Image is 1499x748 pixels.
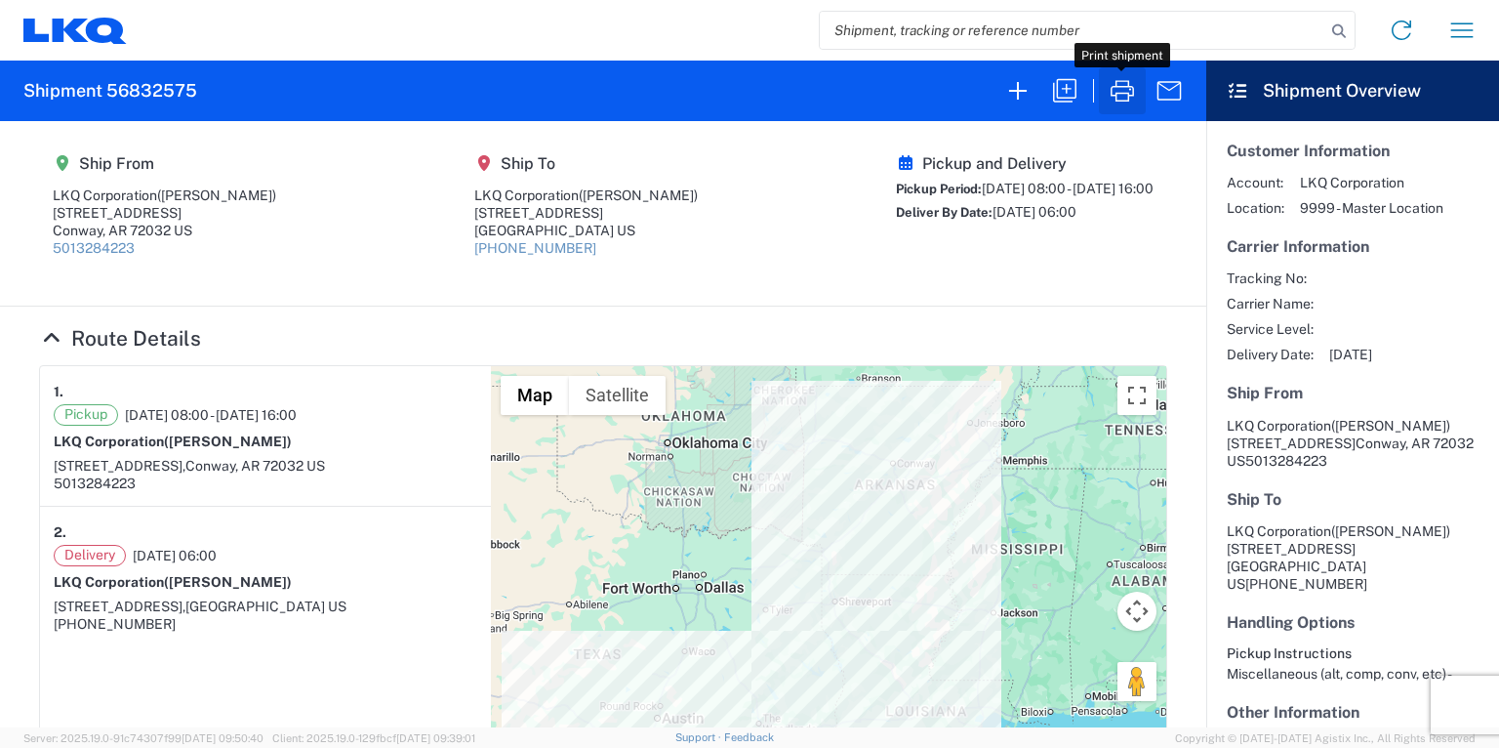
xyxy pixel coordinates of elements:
[54,380,63,404] strong: 1.
[1227,418,1331,434] span: LKQ Corporation
[1227,199,1284,217] span: Location:
[1227,142,1479,160] h5: Customer Information
[1331,418,1450,434] span: ([PERSON_NAME])
[1245,453,1327,469] span: 5013284223
[1227,174,1284,191] span: Account:
[1227,436,1356,451] span: [STREET_ADDRESS]
[1227,295,1314,312] span: Carrier Name:
[896,182,982,196] span: Pickup Period:
[53,187,276,204] div: LKQ Corporation
[182,732,263,744] span: [DATE] 09:50:40
[1329,346,1372,363] span: [DATE]
[501,376,569,415] button: Show street map
[1227,237,1479,256] h5: Carrier Information
[53,154,276,173] h5: Ship From
[185,458,325,474] span: Conway, AR 72032 US
[1117,376,1156,415] button: Toggle fullscreen view
[1227,320,1314,338] span: Service Level:
[820,12,1325,49] input: Shipment, tracking or reference number
[1227,417,1479,470] address: Conway, AR 72032 US
[675,731,724,743] a: Support
[1175,729,1476,747] span: Copyright © [DATE]-[DATE] Agistix Inc., All Rights Reserved
[125,406,297,424] span: [DATE] 08:00 - [DATE] 16:00
[53,240,135,256] a: 5013284223
[1227,645,1479,662] h6: Pickup Instructions
[185,599,346,614] span: [GEOGRAPHIC_DATA] US
[133,547,217,564] span: [DATE] 06:00
[1117,592,1156,631] button: Map camera controls
[1300,174,1443,191] span: LKQ Corporation
[1245,576,1367,592] span: [PHONE_NUMBER]
[1227,270,1314,287] span: Tracking No:
[724,731,774,743] a: Feedback
[1331,523,1450,539] span: ([PERSON_NAME])
[474,154,698,173] h5: Ship To
[1227,384,1479,402] h5: Ship From
[1227,523,1450,557] span: LKQ Corporation [STREET_ADDRESS]
[54,615,477,633] div: [PHONE_NUMBER]
[53,204,276,222] div: [STREET_ADDRESS]
[474,187,698,204] div: LKQ Corporation
[23,79,197,103] h2: Shipment 56832575
[39,326,201,351] a: Hide Details
[54,458,185,474] span: [STREET_ADDRESS],
[896,154,1154,173] h5: Pickup and Delivery
[54,520,66,545] strong: 2.
[54,404,118,426] span: Pickup
[1227,346,1314,363] span: Delivery Date:
[1227,490,1479,509] h5: Ship To
[896,205,993,220] span: Deliver By Date:
[54,599,185,614] span: [STREET_ADDRESS],
[474,240,596,256] a: [PHONE_NUMBER]
[272,732,475,744] span: Client: 2025.19.0-129fbcf
[1227,703,1479,722] h5: Other Information
[53,222,276,239] div: Conway, AR 72032 US
[1206,61,1499,121] header: Shipment Overview
[157,187,276,203] span: ([PERSON_NAME])
[164,434,292,449] span: ([PERSON_NAME])
[1117,662,1156,701] button: Drag Pegman onto the map to open Street View
[54,475,477,492] div: 5013284223
[54,574,292,590] strong: LKQ Corporation
[164,574,292,590] span: ([PERSON_NAME])
[1227,665,1479,683] div: Miscellaneous (alt, comp, conv, etc) -
[23,732,263,744] span: Server: 2025.19.0-91c74307f99
[993,204,1076,220] span: [DATE] 06:00
[474,204,698,222] div: [STREET_ADDRESS]
[54,545,126,566] span: Delivery
[1300,199,1443,217] span: 9999 - Master Location
[1227,522,1479,593] address: [GEOGRAPHIC_DATA] US
[1227,613,1479,632] h5: Handling Options
[982,181,1154,196] span: [DATE] 08:00 - [DATE] 16:00
[579,187,698,203] span: ([PERSON_NAME])
[54,434,292,449] strong: LKQ Corporation
[474,222,698,239] div: [GEOGRAPHIC_DATA] US
[396,732,475,744] span: [DATE] 09:39:01
[569,376,666,415] button: Show satellite imagery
